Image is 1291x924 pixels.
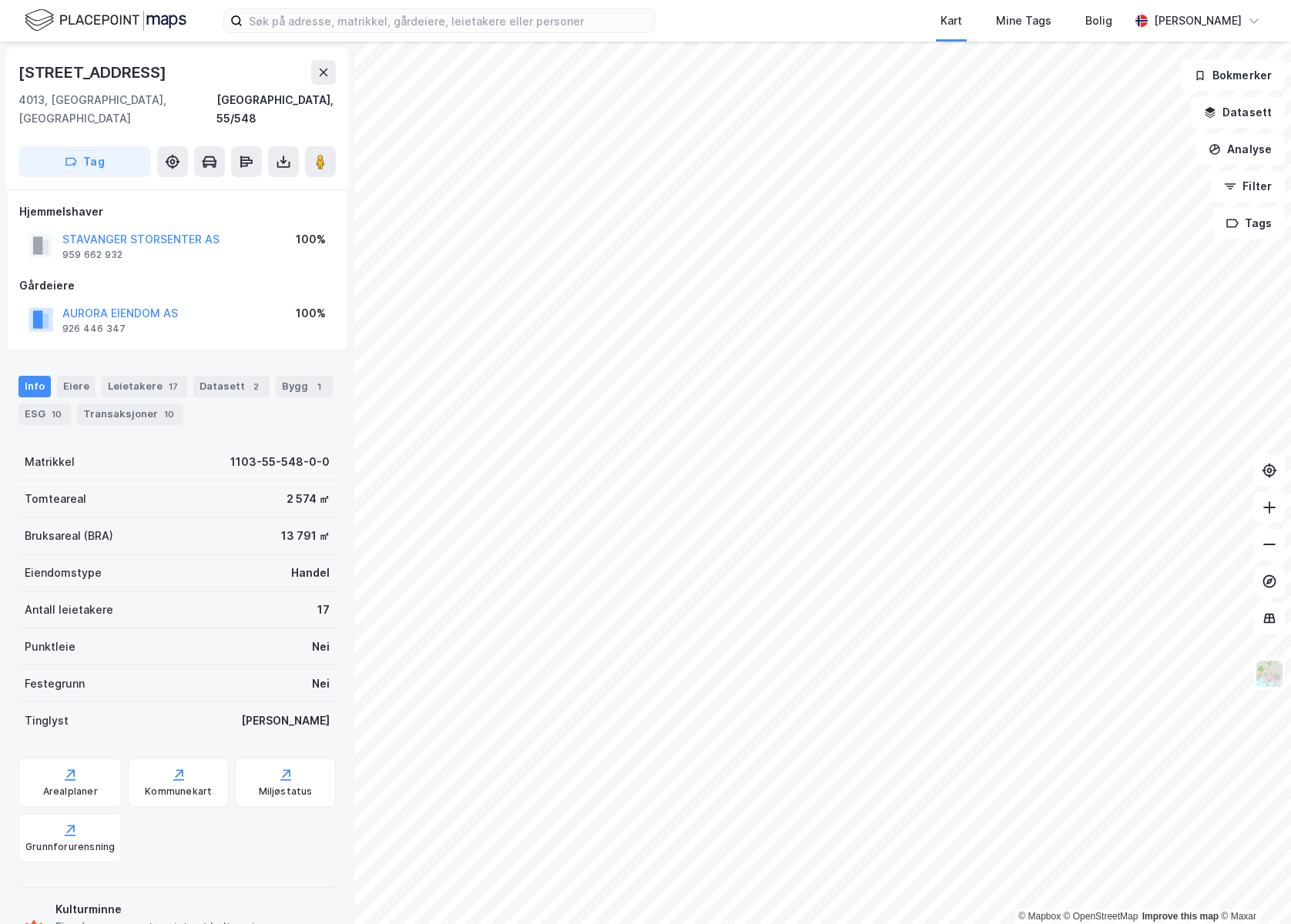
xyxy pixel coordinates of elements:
div: Hjemmelshaver [19,203,335,221]
div: Kontrollprogram for chat [1214,850,1291,924]
div: 17 [317,601,330,619]
div: Grunnforurensning [25,841,115,853]
div: Punktleie [25,638,75,656]
img: logo.f888ab2527a4732fd821a326f86c7f29.svg [25,7,186,34]
div: Kart [941,12,962,30]
div: 10 [49,407,65,422]
div: 2 574 ㎡ [287,490,330,508]
div: 2 [248,379,263,394]
div: Tinglyst [25,711,69,730]
div: Gårdeiere [19,276,335,295]
div: 4013, [GEOGRAPHIC_DATA], [GEOGRAPHIC_DATA] [18,91,216,128]
div: Miljøstatus [259,785,313,798]
div: Eiendomstype [25,564,102,582]
div: 100% [296,230,326,249]
div: Leietakere [102,376,187,397]
div: Bolig [1085,12,1112,30]
div: ESG [18,403,71,425]
a: Improve this map [1142,911,1219,922]
div: Datasett [193,376,270,397]
div: 100% [296,304,326,323]
div: 13 791 ㎡ [281,527,330,545]
button: Filter [1211,171,1285,202]
button: Datasett [1191,97,1285,128]
a: Mapbox [1018,911,1061,922]
div: Nei [312,638,330,656]
div: Kommunekart [145,785,212,798]
button: Analyse [1195,134,1285,165]
div: Bygg [276,376,333,397]
div: 1 [311,379,327,394]
img: Z [1255,659,1284,688]
div: Mine Tags [996,12,1051,30]
div: [PERSON_NAME] [1154,12,1242,30]
button: Tag [18,146,151,177]
div: 1103-55-548-0-0 [230,453,330,471]
div: Kulturminne [55,900,330,919]
div: Tomteareal [25,490,86,508]
button: Tags [1213,208,1285,239]
div: 926 446 347 [62,323,126,335]
div: Handel [291,564,330,582]
div: Bruksareal (BRA) [25,527,113,545]
div: Arealplaner [43,785,98,798]
div: [GEOGRAPHIC_DATA], 55/548 [216,91,336,128]
div: Info [18,376,51,397]
div: Eiere [57,376,96,397]
div: 959 662 932 [62,249,122,261]
div: 17 [166,379,181,394]
div: Matrikkel [25,453,75,471]
div: Festegrunn [25,675,85,693]
div: Antall leietakere [25,601,113,619]
div: [STREET_ADDRESS] [18,60,169,85]
a: OpenStreetMap [1064,911,1138,922]
div: Transaksjoner [77,403,183,425]
div: [PERSON_NAME] [241,711,330,730]
button: Bokmerker [1181,60,1285,91]
input: Søk på adresse, matrikkel, gårdeiere, leietakere eller personer [243,9,654,32]
iframe: Chat Widget [1214,850,1291,924]
div: Nei [312,675,330,693]
div: 10 [161,407,177,422]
